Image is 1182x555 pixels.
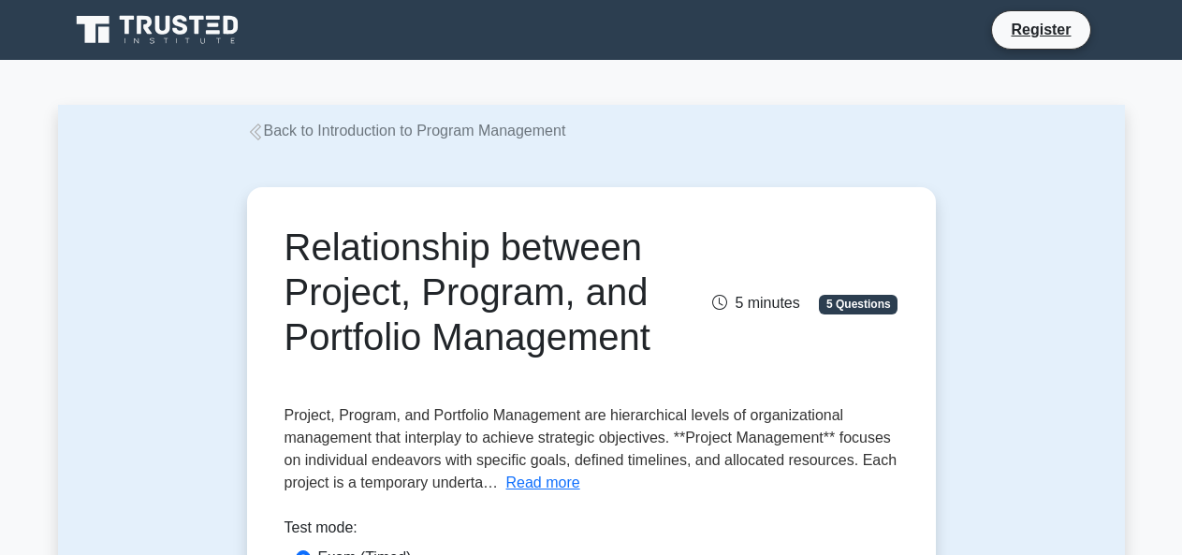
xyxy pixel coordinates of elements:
span: Project, Program, and Portfolio Management are hierarchical levels of organizational management t... [285,407,897,490]
div: Test mode: [285,517,898,547]
span: 5 Questions [819,295,897,314]
span: 5 minutes [712,295,799,311]
button: Read more [506,472,580,494]
a: Back to Introduction to Program Management [247,123,566,139]
h1: Relationship between Project, Program, and Portfolio Management [285,225,686,359]
a: Register [1000,18,1082,41]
